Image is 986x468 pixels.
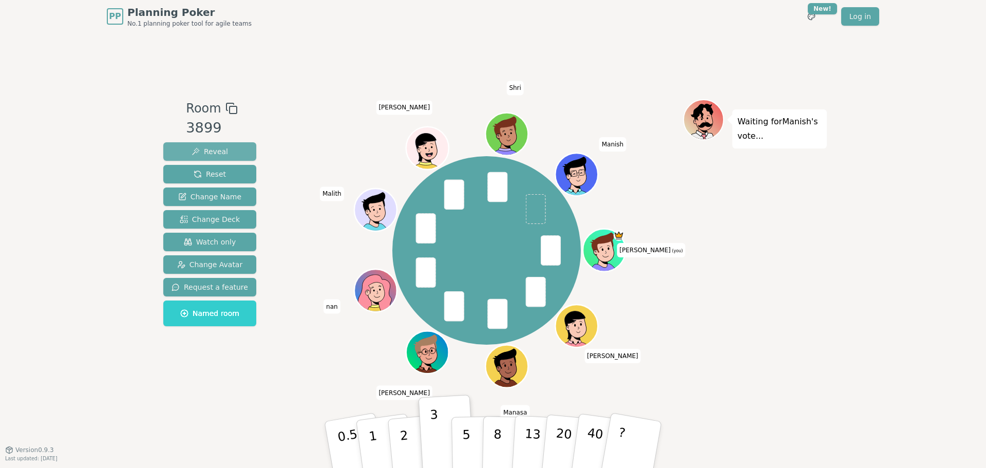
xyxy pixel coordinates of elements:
[584,230,624,270] button: Click to change your avatar
[163,142,256,161] button: Reveal
[324,299,340,314] span: Click to change your name
[163,188,256,206] button: Change Name
[506,81,524,96] span: Click to change your name
[107,5,252,28] a: PPPlanning PokerNo.1 planning poker tool for agile teams
[501,405,529,420] span: Click to change your name
[194,169,226,179] span: Reset
[15,446,54,454] span: Version 0.9.3
[163,165,256,183] button: Reset
[184,237,236,247] span: Watch only
[127,5,252,20] span: Planning Poker
[614,230,624,241] span: Eric is the host
[376,101,432,115] span: Click to change your name
[186,118,237,139] div: 3899
[177,259,243,270] span: Change Avatar
[163,278,256,296] button: Request a feature
[127,20,252,28] span: No.1 planning poker tool for agile teams
[584,349,641,363] span: Click to change your name
[5,446,54,454] button: Version0.9.3
[172,282,248,292] span: Request a feature
[737,115,822,143] p: Waiting for Manish 's vote...
[109,10,121,23] span: PP
[599,137,627,152] span: Click to change your name
[430,407,441,463] p: 3
[180,214,240,224] span: Change Deck
[671,249,683,253] span: (you)
[163,255,256,274] button: Change Avatar
[841,7,879,26] a: Log in
[808,3,837,14] div: New!
[180,308,239,319] span: Named room
[178,192,241,202] span: Change Name
[376,386,432,400] span: Click to change your name
[802,7,821,26] button: New!
[617,243,685,257] span: Click to change your name
[186,99,221,118] span: Room
[320,187,344,201] span: Click to change your name
[192,146,228,157] span: Reveal
[163,210,256,229] button: Change Deck
[163,301,256,326] button: Named room
[163,233,256,251] button: Watch only
[5,456,58,461] span: Last updated: [DATE]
